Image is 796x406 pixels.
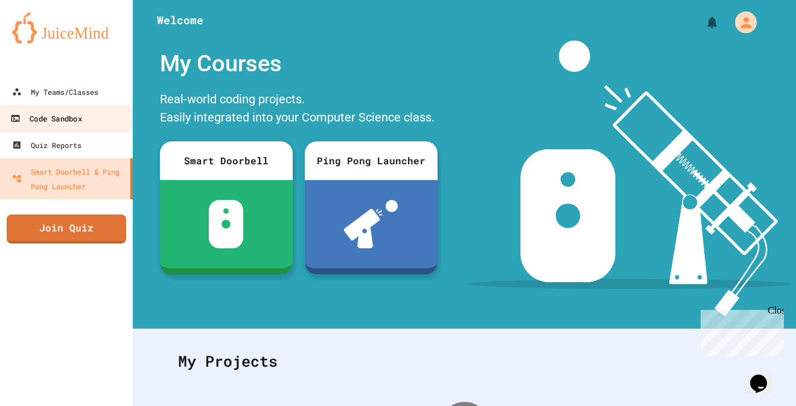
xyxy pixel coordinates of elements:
[344,200,398,248] img: ppl-with-ball.png
[468,40,792,317] img: banner-image-my-projects.png
[696,305,784,356] iframe: chat widget
[12,12,121,43] img: logo-orange.svg
[154,40,444,87] div: My Courses
[166,338,763,385] div: My Projects
[5,5,83,77] div: Chat with us now!Close
[160,141,293,180] div: Smart Doorbell
[722,8,760,36] div: My Account
[12,164,126,193] div: Smart Doorbell & Ping Pong Launcher
[12,138,81,152] div: Quiz Reports
[10,111,81,126] div: Code Sandbox
[305,141,438,180] div: Ping Pong Launcher
[745,358,784,394] iframe: chat widget
[209,200,243,248] img: sdb-white.svg
[7,214,126,243] a: Join Quiz
[683,12,722,33] div: My Notifications
[154,87,444,132] div: Real-world coding projects. Easily integrated into your Computer Science class.
[12,85,98,99] div: My Teams/Classes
